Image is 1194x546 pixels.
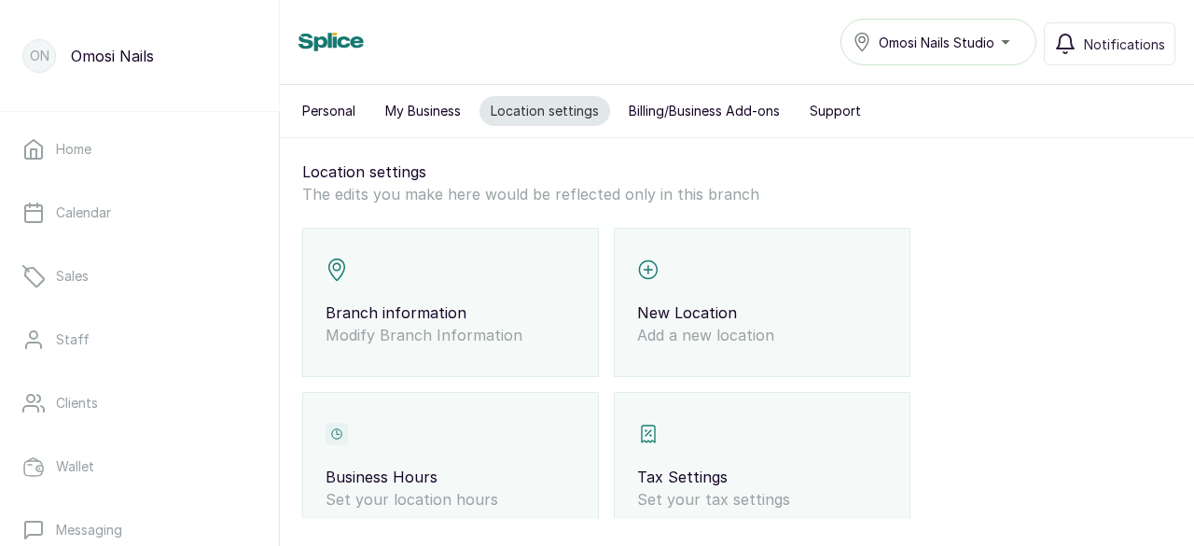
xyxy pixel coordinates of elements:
[56,330,90,349] p: Staff
[374,96,472,126] button: My Business
[15,187,264,239] a: Calendar
[1044,22,1175,65] button: Notifications
[15,377,264,429] a: Clients
[30,47,49,65] p: ON
[326,324,576,346] p: Modify Branch Information
[291,96,367,126] button: Personal
[479,96,610,126] button: Location settings
[618,96,791,126] button: Billing/Business Add-ons
[1084,35,1165,54] span: Notifications
[637,466,887,488] p: Tax Settings
[302,161,1172,183] p: Location settings
[56,394,98,413] p: Clients
[15,250,264,302] a: Sales
[326,488,576,511] p: Set your location hours
[302,183,1172,205] p: The edits you make here would be reflected only in this branch
[798,96,872,126] button: Support
[614,392,910,541] div: Tax SettingsSet your tax settings
[56,457,94,476] p: Wallet
[56,140,91,159] p: Home
[326,301,576,324] p: Branch information
[637,324,887,346] p: Add a new location
[614,228,910,377] div: New LocationAdd a new location
[56,267,89,286] p: Sales
[302,392,599,541] div: Business HoursSet your location hours
[71,45,154,67] p: Omosi Nails
[56,203,111,222] p: Calendar
[15,123,264,175] a: Home
[637,301,887,324] p: New Location
[302,228,599,377] div: Branch informationModify Branch Information
[879,33,994,52] span: Omosi Nails Studio
[15,314,264,366] a: Staff
[326,466,576,488] p: Business Hours
[15,441,264,493] a: Wallet
[840,19,1036,65] button: Omosi Nails Studio
[56,521,122,539] p: Messaging
[637,488,887,511] p: Set your tax settings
